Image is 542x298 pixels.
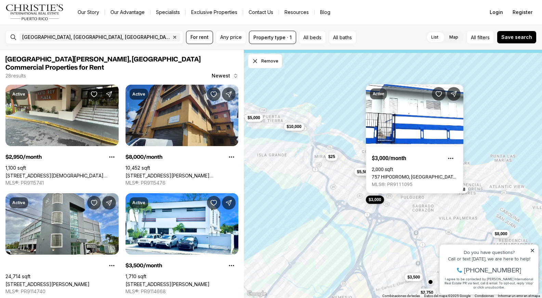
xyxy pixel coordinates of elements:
button: Share Property [102,196,116,210]
button: Contact Us [243,8,279,17]
span: [GEOGRAPHIC_DATA], [GEOGRAPHIC_DATA], [GEOGRAPHIC_DATA] [22,34,171,40]
span: Register [513,10,532,15]
button: Property options [225,259,238,272]
span: $25 [328,154,335,159]
a: Our Story [72,8,105,17]
span: [PHONE_NUMBER] [28,32,85,39]
div: Do you have questions? [7,15,99,20]
label: List [426,31,444,43]
span: Save search [501,34,532,40]
button: Save Property: 34 CARR 20 [87,196,101,210]
span: [GEOGRAPHIC_DATA][PERSON_NAME], [GEOGRAPHIC_DATA] Commercial Properties for Rent [5,56,201,71]
button: Share Property [222,87,236,101]
span: $5,000 [248,115,260,120]
button: Save Property: 378 SAN CLAUDIO AVE. [207,196,221,210]
button: Login [486,5,507,19]
span: $2,750 [421,290,433,295]
span: $28 [459,187,465,192]
a: 200 JESUS T PINEIRO AVENUE, SAN JUAN PR, 00918 [5,173,119,179]
button: $25 [326,153,338,161]
span: $10,000 [287,124,301,129]
button: All beds [299,31,326,44]
label: Map [444,31,464,43]
span: filters [477,34,490,41]
button: For rent [186,31,213,44]
button: Newest [208,69,242,83]
div: Call or text [DATE], we are here to help! [7,22,99,27]
button: Save Property: 2328 CALLE BLANCA REXACH #1 [207,87,221,101]
p: Active [12,91,25,97]
button: $3,500 [405,273,423,281]
button: Save Property: 200 JESUS T PINEIRO AVENUE [87,87,101,101]
button: Allfilters [466,31,494,44]
span: $3,500 [408,274,420,280]
a: Specialists [150,8,185,17]
a: Exclusive Properties [186,8,243,17]
a: 757 HIPODROMO, SAN JUAN PR, 00909 [372,174,458,180]
p: Active [12,200,25,205]
button: Save search [497,31,537,44]
button: Property options [105,150,119,164]
p: Active [373,91,384,97]
button: $5,000 [245,114,263,122]
button: Dismiss drawing [248,54,282,68]
button: Property options [444,152,458,165]
button: Property type · 1 [249,31,296,44]
a: Blog [315,8,336,17]
span: $3,000 [369,197,381,202]
a: Our Advantage [105,8,150,17]
span: Any price [220,34,242,40]
span: Datos del mapa ©2025 Google [424,294,471,298]
a: 2328 CALLE BLANCA REXACH #1, SAN JUAN PR, 00915 [125,173,239,179]
button: Share Property [222,196,236,210]
span: Login [490,10,503,15]
button: Share Property [447,87,461,101]
span: $8,000 [495,231,507,237]
p: Active [132,91,145,97]
button: $5,500 [354,168,372,176]
button: Any price [216,31,246,44]
span: For rent [190,34,209,40]
a: 34 CARR 20, GUAYNABO PR, 00966 [5,281,90,287]
button: Property options [105,259,119,272]
p: Active [132,200,145,205]
span: $5,500 [357,169,370,174]
span: All [471,34,476,41]
a: Resources [279,8,314,17]
button: Property options [225,150,238,164]
button: Share Property [102,87,116,101]
img: logo [5,4,64,20]
button: $3,000 [366,196,384,204]
button: Register [508,5,537,19]
button: All baths [329,31,356,44]
button: Save Property: 757 HIPODROMO [432,87,446,101]
a: 378 SAN CLAUDIO AVE., SAN JUAN PR, 00926 [125,281,210,287]
button: $10,000 [284,123,304,131]
button: $8,000 [492,230,510,238]
span: I agree to be contacted by [PERSON_NAME] International Real Estate PR via text, call & email. To ... [9,42,97,55]
button: $2,750 [418,288,436,297]
p: 28 results [5,73,26,79]
span: Newest [212,73,230,79]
